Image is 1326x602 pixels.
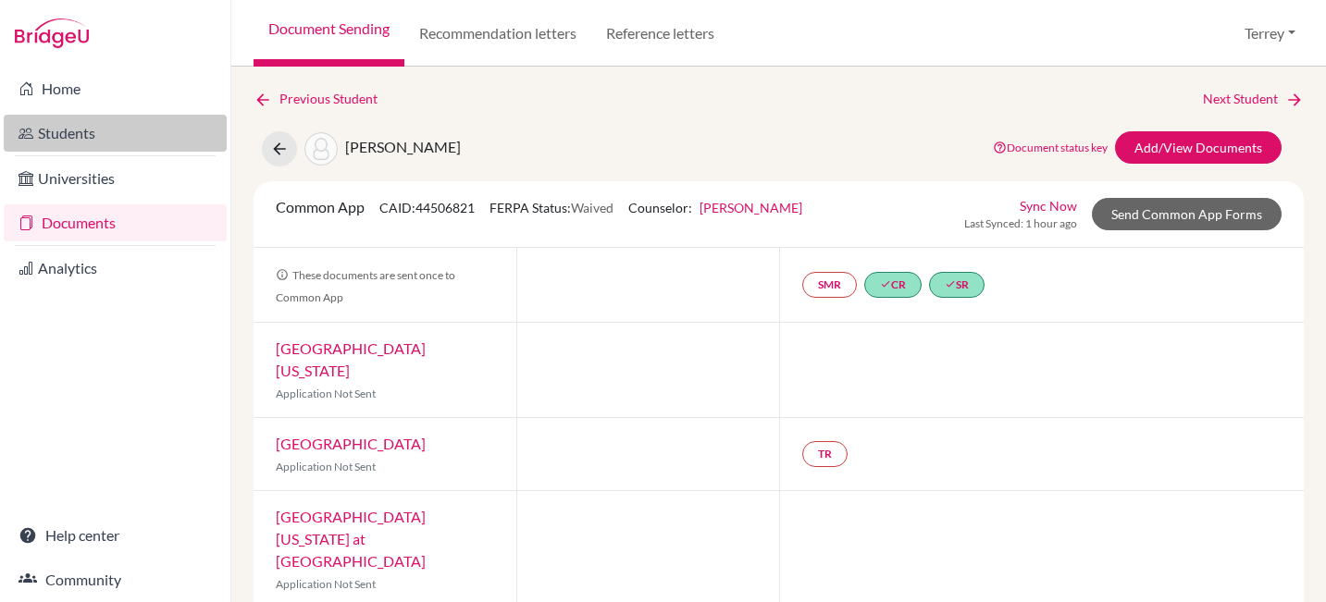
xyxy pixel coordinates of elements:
[4,561,227,598] a: Community
[276,435,426,452] a: [GEOGRAPHIC_DATA]
[4,517,227,554] a: Help center
[628,200,802,215] span: Counselor:
[490,200,613,215] span: FERPA Status:
[254,89,392,109] a: Previous Student
[1020,196,1077,215] a: Sync Now
[571,200,613,215] span: Waived
[4,204,227,241] a: Documents
[4,160,227,197] a: Universities
[276,339,426,379] a: [GEOGRAPHIC_DATA][US_STATE]
[929,272,985,298] a: doneSR
[276,508,426,570] a: [GEOGRAPHIC_DATA][US_STATE] at [GEOGRAPHIC_DATA]
[1115,131,1282,164] a: Add/View Documents
[964,215,1077,232] span: Last Synced: 1 hour ago
[345,138,461,155] span: [PERSON_NAME]
[864,272,922,298] a: doneCR
[4,250,227,287] a: Analytics
[4,70,227,107] a: Home
[802,441,848,467] a: TR
[1203,89,1304,109] a: Next Student
[1092,198,1282,230] a: Send Common App Forms
[276,387,376,400] span: Application Not Sent
[276,198,365,215] span: Common App
[1236,16,1304,51] button: Terrey
[276,577,376,591] span: Application Not Sent
[15,18,89,48] img: Bridge-U
[802,272,857,298] a: SMR
[276,268,455,304] span: These documents are sent once to Common App
[880,278,891,289] i: done
[276,460,376,473] span: Application Not Sent
[4,115,227,152] a: Students
[945,278,956,289] i: done
[379,200,475,215] span: CAID: 44506821
[700,200,802,215] a: [PERSON_NAME]
[993,141,1108,154] a: Document status key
